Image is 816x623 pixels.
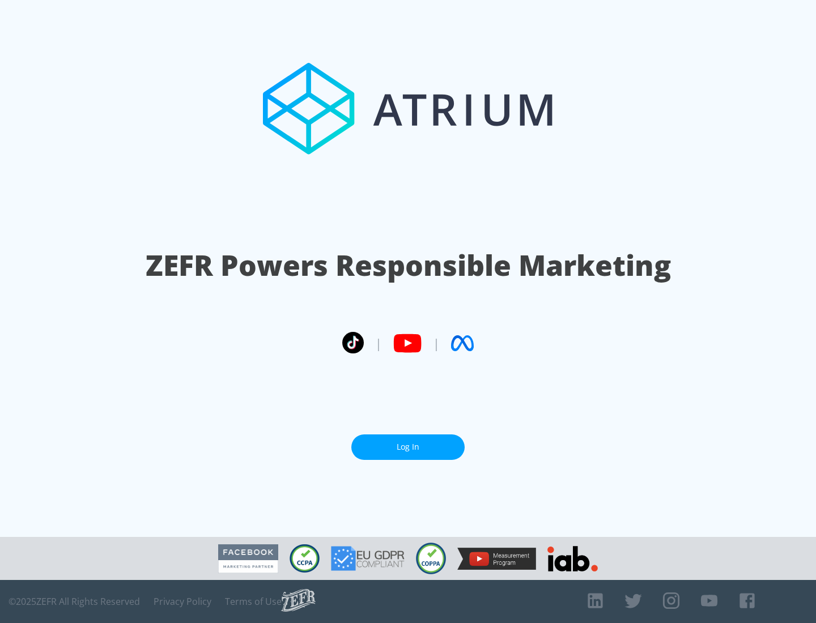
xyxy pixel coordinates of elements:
a: Terms of Use [225,596,282,607]
img: CCPA Compliant [290,544,320,573]
img: Facebook Marketing Partner [218,544,278,573]
h1: ZEFR Powers Responsible Marketing [146,246,671,285]
img: YouTube Measurement Program [457,548,536,570]
img: GDPR Compliant [331,546,405,571]
span: | [433,335,440,352]
span: | [375,335,382,352]
img: IAB [547,546,598,571]
a: Privacy Policy [154,596,211,607]
span: © 2025 ZEFR All Rights Reserved [8,596,140,607]
a: Log In [351,434,465,460]
img: COPPA Compliant [416,543,446,574]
